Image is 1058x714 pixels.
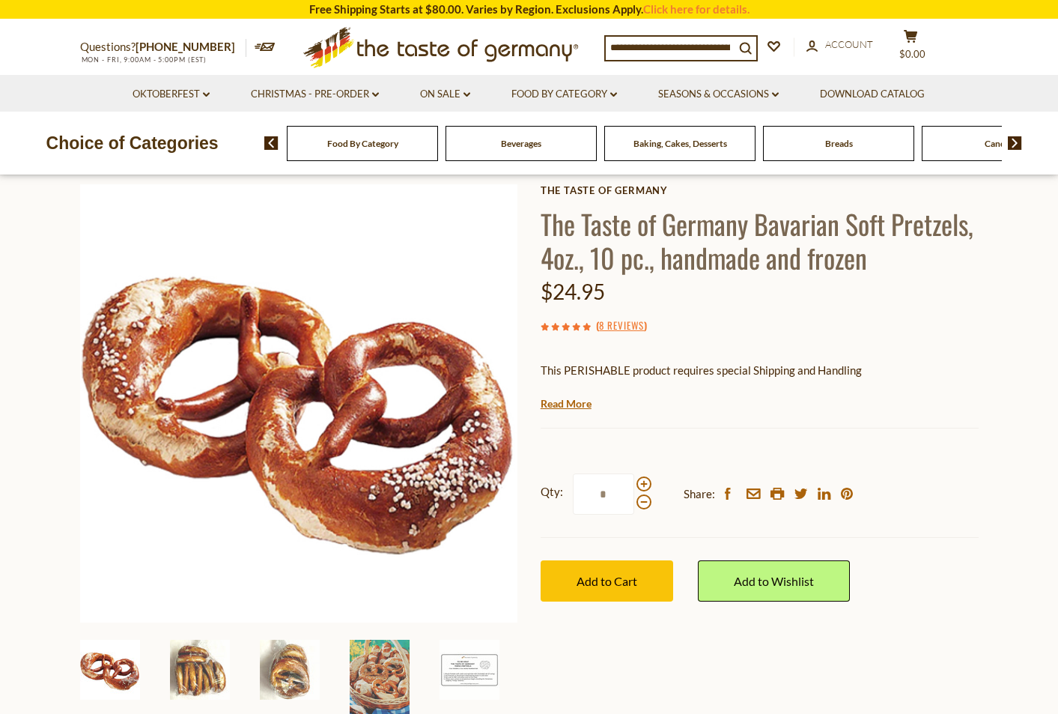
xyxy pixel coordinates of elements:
a: Baking, Cakes, Desserts [633,138,727,149]
span: Share: [684,485,715,503]
img: next arrow [1008,136,1022,150]
img: The Taste of Germany Bavarian Soft Pretzels, 4oz., 10 pc., handmade and frozen [440,640,499,700]
h1: The Taste of Germany Bavarian Soft Pretzels, 4oz., 10 pc., handmade and frozen [541,207,979,274]
span: MON - FRI, 9:00AM - 5:00PM (EST) [80,55,207,64]
a: On Sale [420,86,470,103]
img: The Taste of Germany Bavarian Soft Pretzels, 4oz., 10 pc., handmade and frozen [260,640,320,700]
input: Qty: [573,474,634,515]
span: Add to Cart [577,574,637,588]
span: ( ) [596,318,647,333]
img: The Taste of Germany Bavarian Soft Pretzels, 4oz., 10 pc., handmade and frozen [170,640,230,700]
a: Add to Wishlist [698,560,850,602]
button: Add to Cart [541,560,673,602]
button: $0.00 [889,29,934,67]
a: Seasons & Occasions [658,86,779,103]
p: Questions? [80,37,246,57]
span: $0.00 [899,48,925,60]
p: This PERISHABLE product requires special Shipping and Handling [541,361,979,380]
a: Account [806,37,873,53]
a: [PHONE_NUMBER] [136,40,235,53]
a: Candy [985,138,1010,149]
a: Beverages [501,138,541,149]
a: Click here for details. [643,2,750,16]
a: Read More [541,396,592,411]
li: We will ship this product in heat-protective packaging and ice. [555,391,979,410]
a: The Taste of Germany [541,184,979,196]
a: Christmas - PRE-ORDER [251,86,379,103]
strong: Qty: [541,482,563,501]
a: Breads [825,138,853,149]
img: The Taste of Germany Bavarian Soft Pretzels, 4oz., 10 pc., handmade and frozen [80,640,140,700]
a: 8 Reviews [599,318,644,334]
a: Download Catalog [820,86,925,103]
a: Food By Category [327,138,398,149]
span: $24.95 [541,279,605,304]
a: Food By Category [511,86,617,103]
span: Account [825,38,873,50]
img: previous arrow [264,136,279,150]
a: Oktoberfest [133,86,210,103]
img: The Taste of Germany Bavarian Soft Pretzels, 4oz., 10 pc., handmade and frozen [80,184,518,623]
